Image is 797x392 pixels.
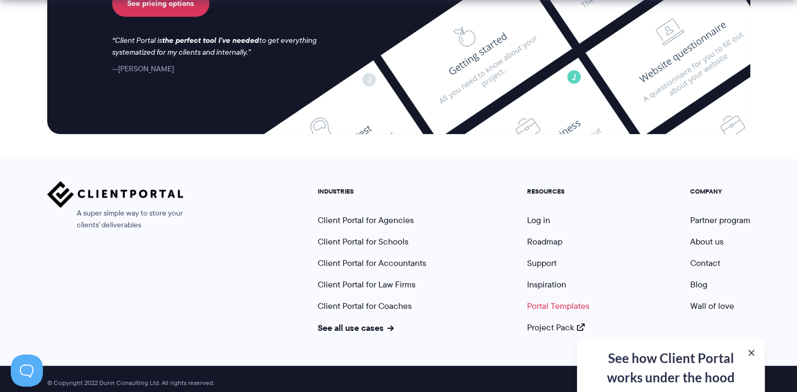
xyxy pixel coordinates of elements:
[112,35,331,58] p: Client Portal is to get everything systematized for my clients and internally.
[690,257,720,269] a: Contact
[11,354,43,387] iframe: Toggle Customer Support
[318,188,426,195] h5: INDUSTRIES
[527,278,566,291] a: Inspiration
[318,321,394,334] a: See all use cases
[318,214,414,226] a: Client Portal for Agencies
[318,300,412,312] a: Client Portal for Coaches
[112,63,174,74] cite: [PERSON_NAME]
[527,257,557,269] a: Support
[690,235,723,248] a: About us
[318,278,415,291] a: Client Portal for Law Firms
[527,321,585,334] a: Project Pack
[690,188,750,195] h5: COMPANY
[527,300,589,312] a: Portal Templates
[690,300,734,312] a: Wall of love
[42,379,220,387] span: © Copyright 2022 Dunn Consulting Ltd. All rights reserved.
[318,235,408,248] a: Client Portal for Schools
[162,34,259,46] strong: the perfect tool I've needed
[527,188,589,195] h5: RESOURCES
[47,208,184,231] span: A super simple way to store your clients' deliverables
[527,235,562,248] a: Roadmap
[527,214,550,226] a: Log in
[318,257,426,269] a: Client Portal for Accountants
[690,278,707,291] a: Blog
[690,214,750,226] a: Partner program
